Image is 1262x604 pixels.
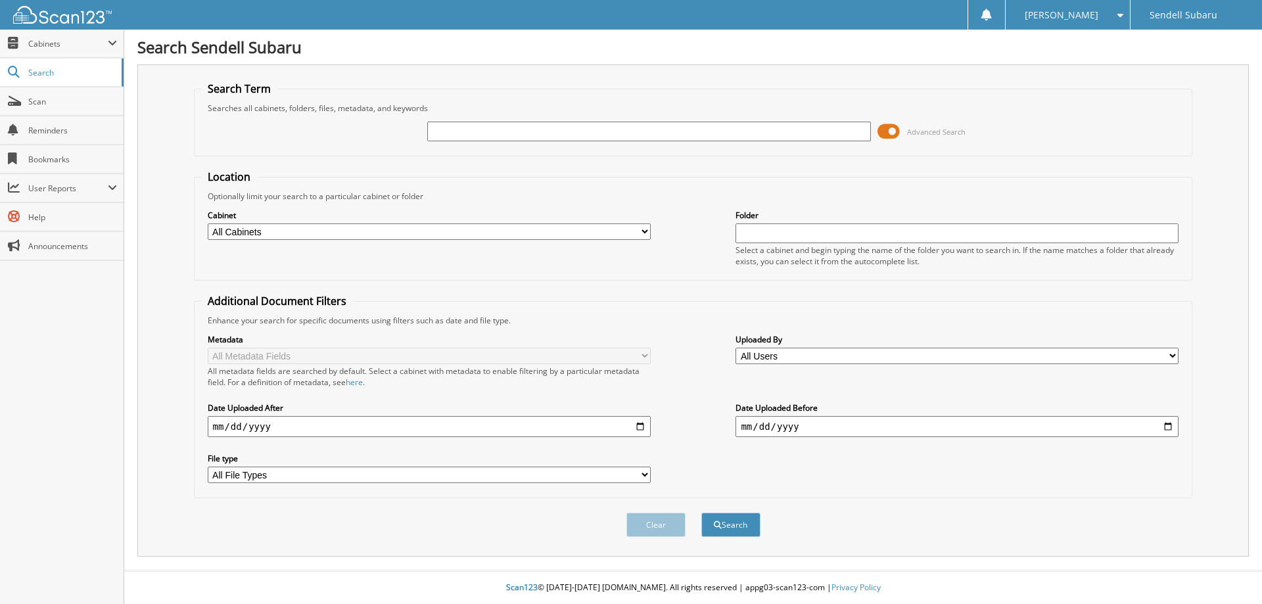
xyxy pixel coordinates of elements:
h1: Search Sendell Subaru [137,36,1249,58]
a: Privacy Policy [831,582,881,593]
div: Searches all cabinets, folders, files, metadata, and keywords [201,103,1186,114]
legend: Search Term [201,81,277,96]
input: end [736,416,1179,437]
button: Clear [626,513,686,537]
div: © [DATE]-[DATE] [DOMAIN_NAME]. All rights reserved | appg03-scan123-com | [124,572,1262,604]
span: Search [28,67,115,78]
span: Help [28,212,117,223]
span: Scan123 [506,582,538,593]
div: Enhance your search for specific documents using filters such as date and file type. [201,315,1186,326]
span: Advanced Search [907,127,966,137]
span: Sendell Subaru [1150,11,1217,19]
label: Date Uploaded After [208,402,651,413]
div: Select a cabinet and begin typing the name of the folder you want to search in. If the name match... [736,244,1179,267]
span: [PERSON_NAME] [1025,11,1098,19]
legend: Location [201,170,257,184]
span: User Reports [28,183,108,194]
label: Folder [736,210,1179,221]
span: Scan [28,96,117,107]
label: File type [208,453,651,464]
button: Search [701,513,760,537]
iframe: Chat Widget [1196,541,1262,604]
span: Reminders [28,125,117,136]
label: Metadata [208,334,651,345]
img: scan123-logo-white.svg [13,6,112,24]
label: Cabinet [208,210,651,221]
div: All metadata fields are searched by default. Select a cabinet with metadata to enable filtering b... [208,365,651,388]
legend: Additional Document Filters [201,294,353,308]
span: Cabinets [28,38,108,49]
div: Optionally limit your search to a particular cabinet or folder [201,191,1186,202]
span: Announcements [28,241,117,252]
label: Uploaded By [736,334,1179,345]
label: Date Uploaded Before [736,402,1179,413]
a: here [346,377,363,388]
input: start [208,416,651,437]
span: Bookmarks [28,154,117,165]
